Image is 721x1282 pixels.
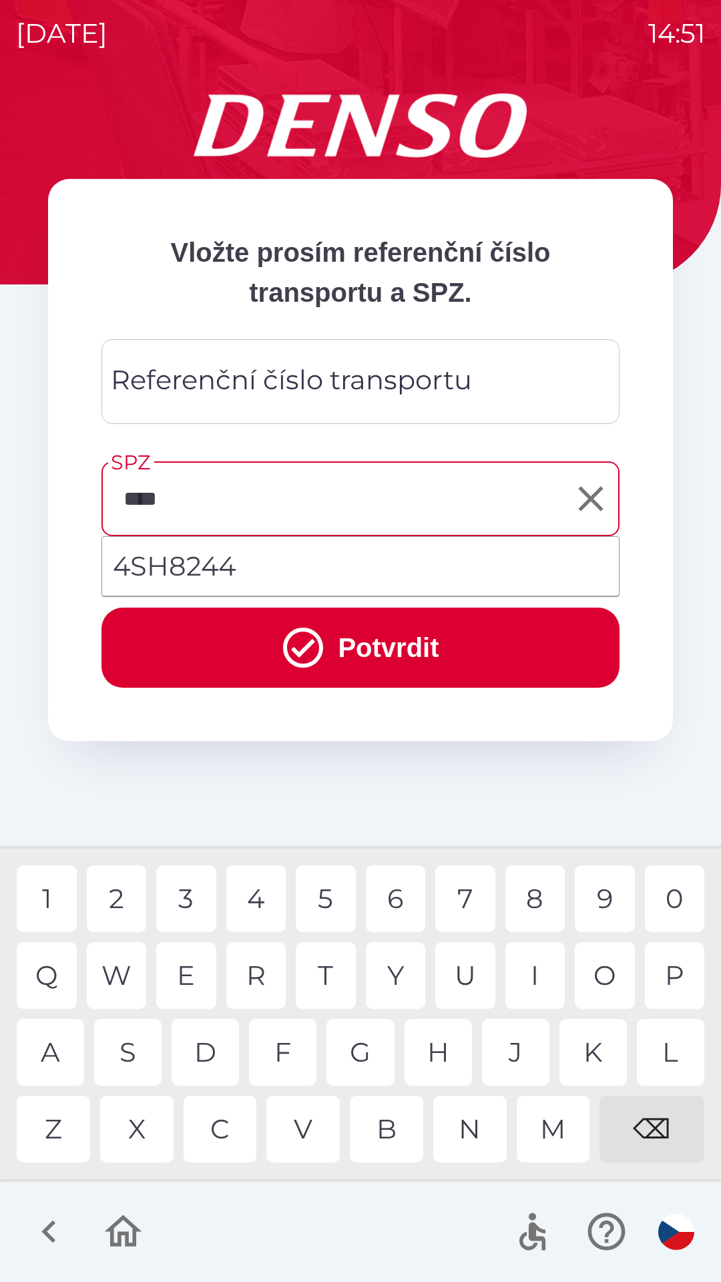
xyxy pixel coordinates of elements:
[567,475,615,523] button: Clear
[102,542,619,590] li: 4SH8244
[101,232,620,312] p: Vložte prosím referenční číslo transportu a SPZ.
[48,93,673,158] img: Logo
[101,608,620,688] button: Potvrdit
[658,1214,694,1250] img: cs flag
[648,13,705,53] p: 14:51
[111,448,150,477] label: SPZ
[16,13,107,53] p: [DATE]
